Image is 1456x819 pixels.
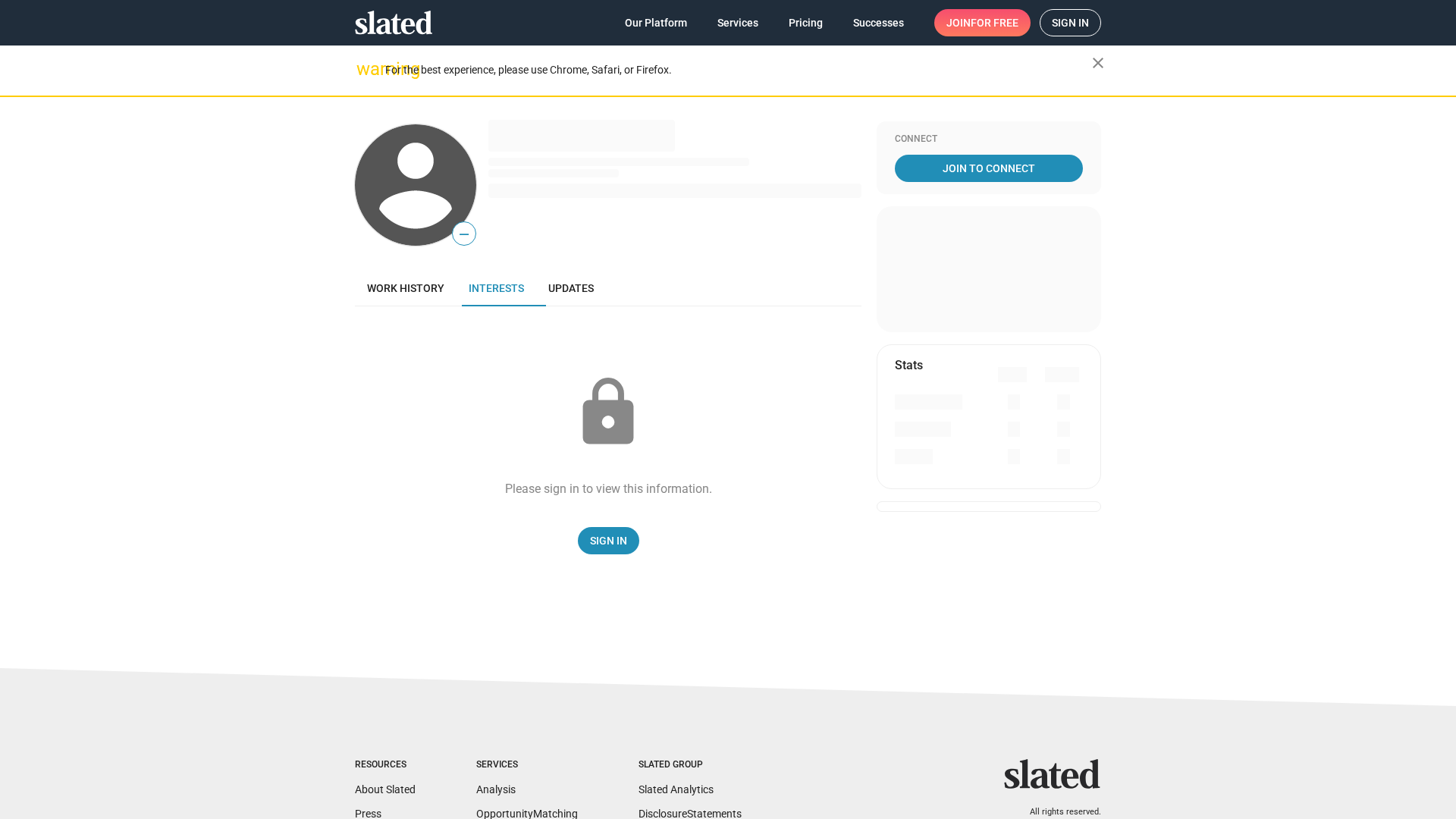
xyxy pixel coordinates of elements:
[895,133,1083,146] div: Connect
[841,9,916,36] a: Successes
[505,481,712,497] div: Please sign in to view this information.
[1040,9,1101,36] a: Sign in
[705,9,770,36] a: Services
[356,60,375,78] mat-icon: warning
[355,759,416,771] div: Resources
[476,759,578,771] div: Services
[639,783,714,795] a: Slated Analytics
[895,357,923,373] mat-card-title: Stats
[1052,10,1089,36] span: Sign in
[853,9,904,36] span: Successes
[934,9,1031,36] a: Joinfor free
[895,155,1083,182] a: Join To Connect
[578,527,639,554] a: Sign In
[385,60,1092,80] div: For the best experience, please use Chrome, Safari, or Firefox.
[548,282,594,294] span: Updates
[590,527,627,554] span: Sign In
[457,270,536,306] a: Interests
[453,224,475,244] span: —
[367,282,444,294] span: Work history
[355,783,416,795] a: About Slated
[717,9,758,36] span: Services
[789,9,823,36] span: Pricing
[639,759,742,771] div: Slated Group
[625,9,687,36] span: Our Platform
[355,270,457,306] a: Work history
[777,9,835,36] a: Pricing
[898,155,1080,182] span: Join To Connect
[469,282,524,294] span: Interests
[946,9,1018,36] span: Join
[476,783,516,795] a: Analysis
[971,9,1018,36] span: for free
[1089,54,1107,72] mat-icon: close
[536,270,606,306] a: Updates
[570,375,646,450] mat-icon: lock
[613,9,699,36] a: Our Platform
